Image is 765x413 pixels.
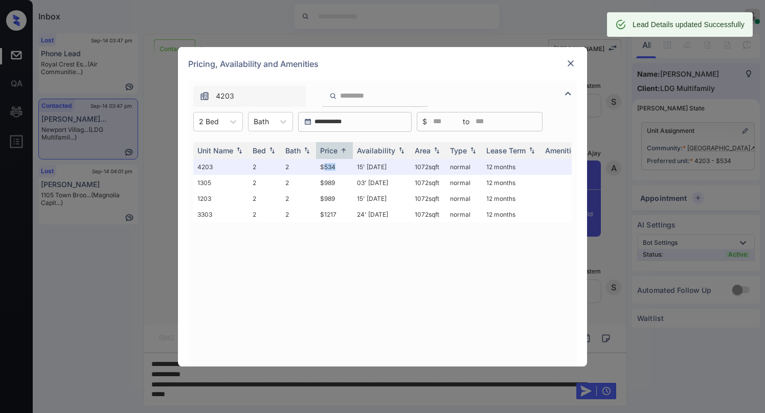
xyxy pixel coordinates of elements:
[302,147,312,154] img: sorting
[193,191,249,206] td: 1203
[281,206,316,222] td: 2
[316,206,353,222] td: $1217
[566,58,576,68] img: close
[527,147,537,154] img: sorting
[432,147,442,154] img: sorting
[285,146,301,155] div: Bath
[482,175,541,191] td: 12 months
[545,146,579,155] div: Amenities
[249,206,281,222] td: 2
[353,191,411,206] td: 15' [DATE]
[446,191,482,206] td: normal
[486,146,526,155] div: Lease Term
[482,206,541,222] td: 12 months
[329,91,337,101] img: icon-zuma
[450,146,467,155] div: Type
[353,159,411,175] td: 15' [DATE]
[562,87,574,100] img: icon-zuma
[281,191,316,206] td: 2
[253,146,266,155] div: Bed
[422,116,427,127] span: $
[357,146,395,155] div: Availability
[411,175,446,191] td: 1072 sqft
[234,147,244,154] img: sorting
[178,47,587,81] div: Pricing, Availability and Amenities
[411,206,446,222] td: 1072 sqft
[267,147,277,154] img: sorting
[281,159,316,175] td: 2
[281,175,316,191] td: 2
[353,175,411,191] td: 03' [DATE]
[353,206,411,222] td: 24' [DATE]
[411,159,446,175] td: 1072 sqft
[316,175,353,191] td: $989
[415,146,431,155] div: Area
[339,147,349,154] img: sorting
[249,175,281,191] td: 2
[249,191,281,206] td: 2
[193,206,249,222] td: 3303
[446,175,482,191] td: normal
[316,159,353,175] td: $534
[633,15,745,34] div: Lead Details updated Successfully
[193,175,249,191] td: 1305
[199,91,210,101] img: icon-zuma
[463,116,469,127] span: to
[320,146,337,155] div: Price
[482,191,541,206] td: 12 months
[396,147,407,154] img: sorting
[446,159,482,175] td: normal
[249,159,281,175] td: 2
[197,146,233,155] div: Unit Name
[411,191,446,206] td: 1072 sqft
[446,206,482,222] td: normal
[468,147,478,154] img: sorting
[482,159,541,175] td: 12 months
[216,90,234,102] span: 4203
[316,191,353,206] td: $989
[193,159,249,175] td: 4203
